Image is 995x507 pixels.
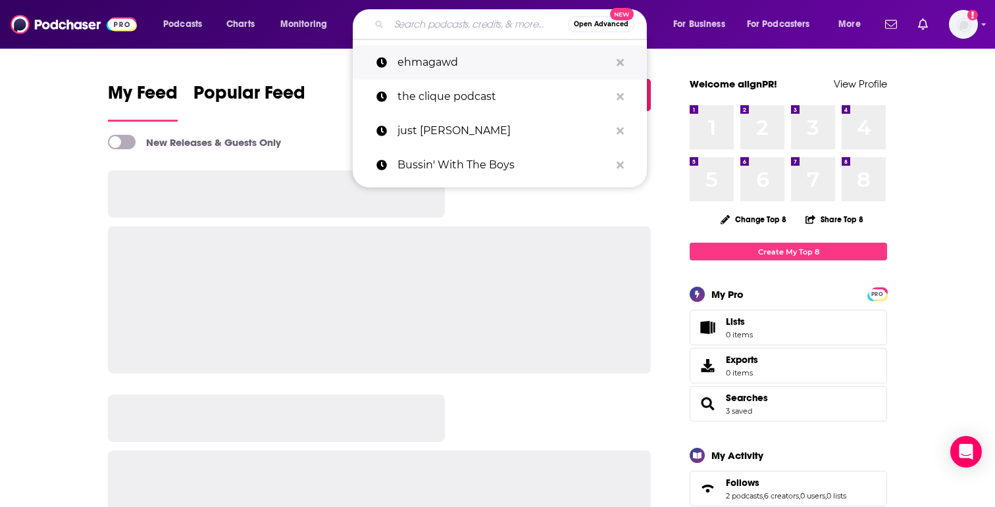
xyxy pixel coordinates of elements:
[694,318,721,337] span: Lists
[694,479,721,498] a: Follows
[108,82,178,112] span: My Feed
[664,14,742,35] button: open menu
[726,330,753,339] span: 0 items
[726,406,752,416] a: 3 saved
[726,354,758,366] span: Exports
[949,10,978,39] img: User Profile
[218,14,263,35] a: Charts
[193,82,305,122] a: Popular Feed
[726,368,758,377] span: 0 items
[154,14,219,35] button: open menu
[226,15,255,34] span: Charts
[365,9,659,39] div: Search podcasts, credits, & more...
[353,80,647,114] a: the clique podcast
[397,80,610,114] p: the clique podcast
[713,211,794,228] button: Change Top 8
[827,491,846,500] a: 0 lists
[764,491,799,500] a: 6 creators
[389,14,568,35] input: Search podcasts, credits, & more...
[108,82,178,122] a: My Feed
[726,392,768,404] a: Searches
[838,15,861,34] span: More
[280,15,327,34] span: Monitoring
[711,449,763,462] div: My Activity
[397,45,610,80] p: ehmagawd
[880,13,902,36] a: Show notifications dropdown
[726,477,846,489] a: Follows
[690,243,887,260] a: Create My Top 8
[353,114,647,148] a: just [PERSON_NAME]
[690,471,887,506] span: Follows
[869,289,885,299] a: PRO
[568,16,634,32] button: Open AdvancedNew
[271,14,344,35] button: open menu
[694,356,721,375] span: Exports
[747,15,810,34] span: For Podcasters
[397,148,610,182] p: Bussin' With The Boys
[397,114,610,148] p: just trish
[913,13,933,36] a: Show notifications dropdown
[11,12,137,37] img: Podchaser - Follow, Share and Rate Podcasts
[726,316,753,327] span: Lists
[108,135,281,149] a: New Releases & Guests Only
[834,78,887,90] a: View Profile
[673,15,725,34] span: For Business
[950,436,982,468] div: Open Intercom Messenger
[690,310,887,345] a: Lists
[949,10,978,39] span: Logged in as alignPR
[967,10,978,20] svg: Add a profile image
[690,386,887,422] span: Searches
[800,491,825,500] a: 0 users
[353,45,647,80] a: ehmagawd
[763,491,764,500] span: ,
[690,78,777,90] a: Welcome alignPR!
[799,491,800,500] span: ,
[694,395,721,413] a: Searches
[726,491,763,500] a: 2 podcasts
[829,14,877,35] button: open menu
[353,148,647,182] a: Bussin' With The Boys
[805,206,864,232] button: Share Top 8
[193,82,305,112] span: Popular Feed
[738,14,829,35] button: open menu
[825,491,827,500] span: ,
[610,8,634,20] span: New
[690,348,887,383] a: Exports
[711,288,744,301] div: My Pro
[726,316,745,327] span: Lists
[574,21,628,28] span: Open Advanced
[163,15,202,34] span: Podcasts
[949,10,978,39] button: Show profile menu
[726,477,759,489] span: Follows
